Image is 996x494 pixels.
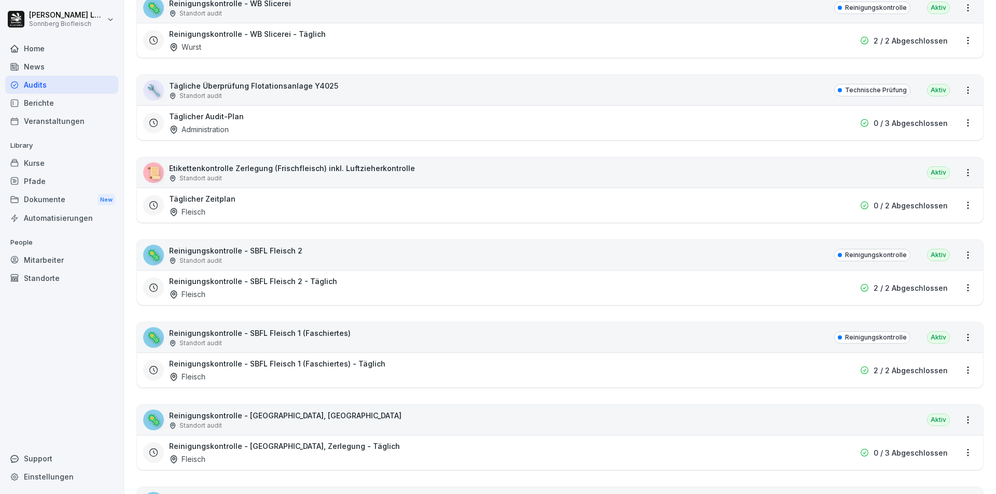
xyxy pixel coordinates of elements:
a: Home [5,39,118,58]
h3: Täglicher Audit-Plan [169,111,244,122]
p: 0 / 2 Abgeschlossen [874,200,948,211]
p: Reinigungskontrolle [845,333,907,342]
div: Aktiv [927,414,950,426]
p: Reinigungskontrolle [845,250,907,260]
p: Standort audit [179,174,222,183]
div: 📜 [143,162,164,183]
a: Veranstaltungen [5,112,118,130]
p: Standort audit [179,256,222,265]
p: Reinigungskontrolle - [GEOGRAPHIC_DATA], [GEOGRAPHIC_DATA] [169,410,402,421]
p: Sonnberg Biofleisch [29,20,105,27]
div: 🔧 [143,80,164,101]
div: Fleisch [169,371,205,382]
p: Etikettenkontrolle Zerlegung (Frischfleisch) inkl. Luftzieherkontrolle [169,163,415,174]
a: DokumenteNew [5,190,118,209]
p: Tägliche Überprüfung Flotationsanlage Y4025 [169,80,338,91]
p: Standort audit [179,9,222,18]
a: Kurse [5,154,118,172]
p: Standort audit [179,338,222,348]
p: People [5,234,118,251]
div: 🦠 [143,327,164,348]
div: Aktiv [927,166,950,179]
p: 0 / 3 Abgeschlossen [874,447,948,458]
p: Reinigungskontrolle - SBFL Fleisch 1 (Faschiertes) [169,328,351,338]
div: Support [5,449,118,468]
div: Aktiv [927,249,950,261]
p: 0 / 3 Abgeschlossen [874,118,948,129]
p: 2 / 2 Abgeschlossen [874,35,948,46]
div: Fleisch [169,454,205,464]
a: Mitarbeiter [5,251,118,269]
div: New [98,194,115,206]
h3: Reinigungskontrolle - SBFL Fleisch 1 (Faschiertes) - Täglich [169,358,385,369]
a: News [5,58,118,76]
a: Audits [5,76,118,94]
div: Dokumente [5,190,118,209]
h3: Reinigungskontrolle - WB Slicerei - Täglich [169,29,326,39]
div: Fleisch [169,289,205,300]
div: Aktiv [927,331,950,344]
a: Berichte [5,94,118,112]
a: Einstellungen [5,468,118,486]
p: 2 / 2 Abgeschlossen [874,365,948,376]
p: Reinigungskontrolle - SBFL Fleisch 2 [169,245,302,256]
p: Standort audit [179,91,222,101]
p: 2 / 2 Abgeschlossen [874,283,948,293]
div: Wurst [169,41,201,52]
p: Standort audit [179,421,222,430]
div: Fleisch [169,206,205,217]
a: Standorte [5,269,118,287]
div: Aktiv [927,2,950,14]
h3: Reinigungskontrolle - [GEOGRAPHIC_DATA], Zerlegung - Täglich [169,441,400,451]
div: 🦠 [143,245,164,265]
div: Administration [169,124,229,135]
h3: Reinigungskontrolle - SBFL Fleisch 2 - Täglich [169,276,337,287]
p: Reinigungskontrolle [845,3,907,12]
div: Aktiv [927,84,950,96]
p: Technische Prüfung [845,86,907,95]
a: Automatisierungen [5,209,118,227]
p: [PERSON_NAME] Lumetsberger [29,11,105,20]
div: 🦠 [143,410,164,430]
p: Library [5,137,118,154]
a: Pfade [5,172,118,190]
h3: Täglicher Zeitplan [169,193,236,204]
